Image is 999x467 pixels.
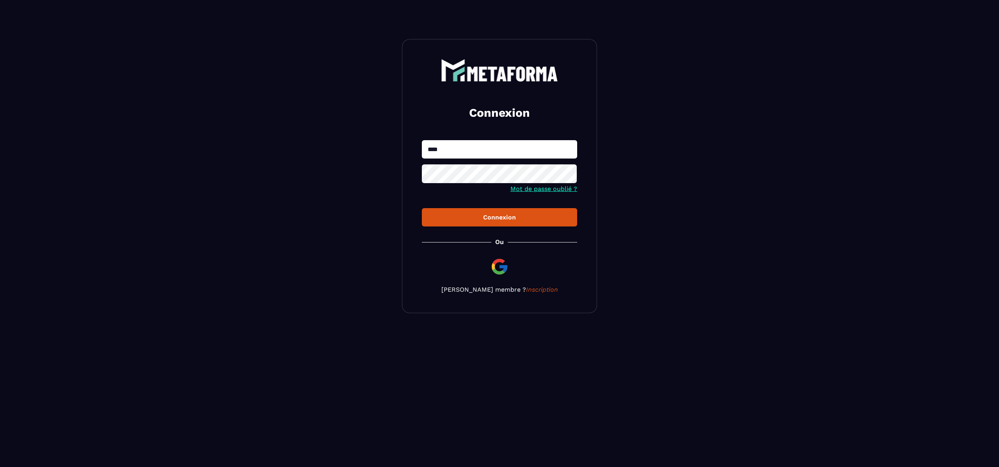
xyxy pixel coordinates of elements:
a: logo [422,59,577,82]
p: [PERSON_NAME] membre ? [422,286,577,293]
div: Connexion [428,214,571,221]
button: Connexion [422,208,577,226]
h2: Connexion [431,105,568,121]
a: Mot de passe oublié ? [510,185,577,193]
img: google [490,257,509,276]
img: logo [441,59,558,82]
a: Inscription [526,286,558,293]
p: Ou [495,238,504,246]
